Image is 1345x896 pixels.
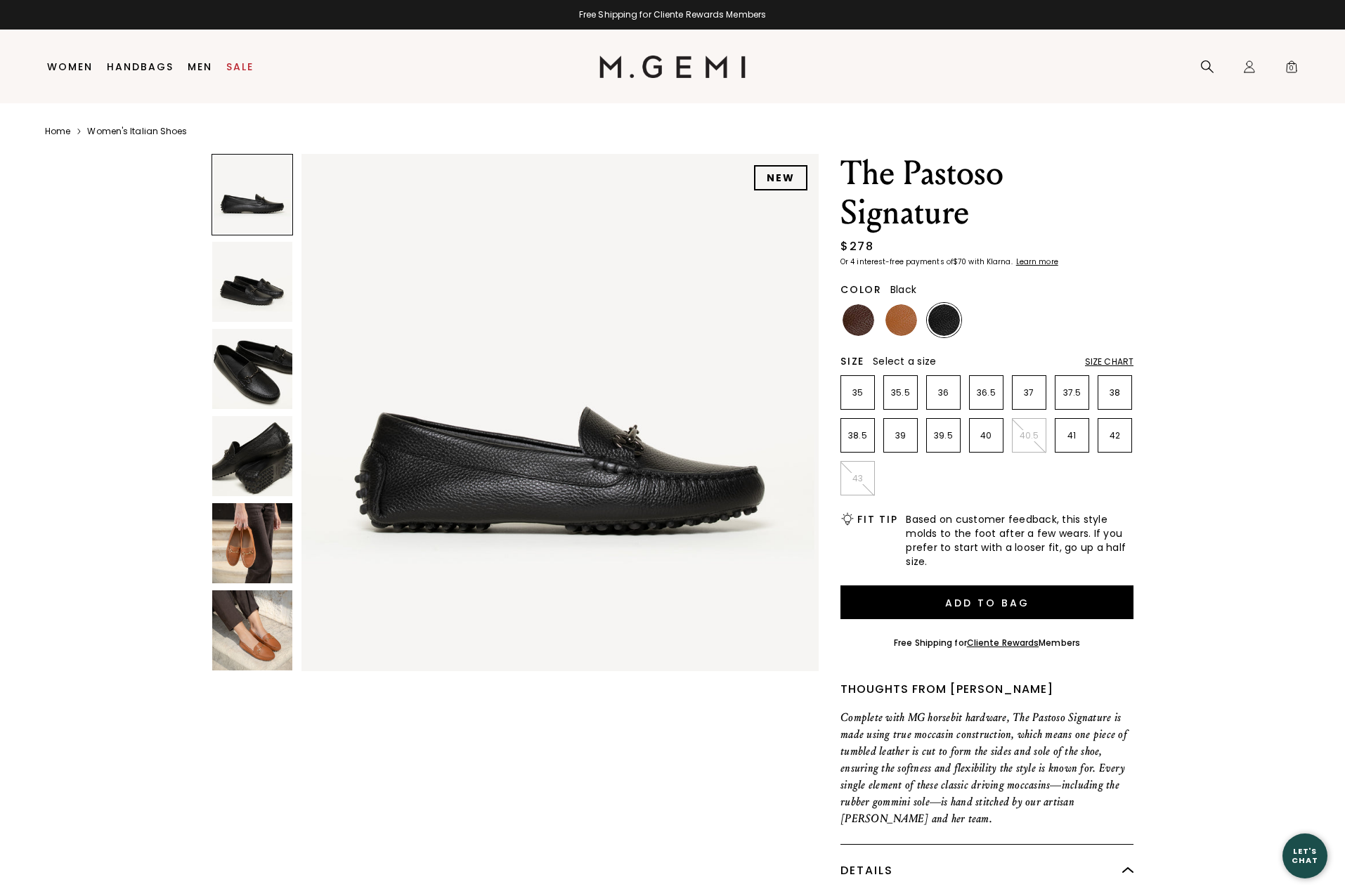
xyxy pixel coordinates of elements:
[87,126,187,137] a: Women's Italian Shoes
[1055,387,1089,398] p: 37.5
[894,637,1080,649] div: Free Shipping for Members
[906,512,1133,569] span: Based on customer feedback, this style molds to the foot after a few wears. If you prefer to star...
[1282,847,1327,864] div: Let's Chat
[1013,430,1046,441] p: 40.5
[1098,430,1131,441] p: 42
[840,257,953,267] klarna-placement-style-body: Or 4 interest-free payments of
[953,257,966,267] klarna-placement-style-amount: $70
[47,61,93,72] a: Women
[970,430,1003,441] p: 40
[1098,387,1131,398] p: 38
[1055,430,1089,441] p: 41
[107,61,174,72] a: Handbags
[212,590,292,670] img: The Pastoso Signature
[928,304,960,336] img: Black
[840,284,882,295] h2: Color
[301,154,819,671] img: The Pastoso Signature
[1016,257,1058,267] klarna-placement-style-cta: Learn more
[890,283,916,297] span: Black
[188,61,212,72] a: Men
[884,387,917,398] p: 35.5
[840,238,873,255] div: $278
[1013,387,1046,398] p: 37
[841,473,874,484] p: 43
[857,514,897,525] h2: Fit Tip
[840,585,1133,619] button: Add to Bag
[927,387,960,398] p: 36
[1085,356,1133,368] div: Size Chart
[840,709,1133,827] p: Complete with MG horsebit hardware, The Pastoso Signature is made using true moccasin constructio...
[884,430,917,441] p: 39
[212,329,292,409] img: The Pastoso Signature
[226,61,254,72] a: Sale
[885,304,917,336] img: Tan
[967,637,1039,649] a: Cliente Rewards
[840,356,864,367] h2: Size
[45,126,70,137] a: Home
[873,354,936,368] span: Select a size
[212,503,292,583] img: The Pastoso Signature
[843,304,874,336] img: Chocolate
[1015,258,1058,266] a: Learn more
[212,416,292,496] img: The Pastoso Signature
[599,56,746,78] img: M.Gemi
[968,257,1014,267] klarna-placement-style-body: with Klarna
[841,387,874,398] p: 35
[927,430,960,441] p: 39.5
[754,165,807,190] div: NEW
[970,387,1003,398] p: 36.5
[840,681,1133,698] div: Thoughts from [PERSON_NAME]
[841,430,874,441] p: 38.5
[212,242,292,322] img: The Pastoso Signature
[1285,63,1299,77] span: 0
[840,154,1133,233] h1: The Pastoso Signature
